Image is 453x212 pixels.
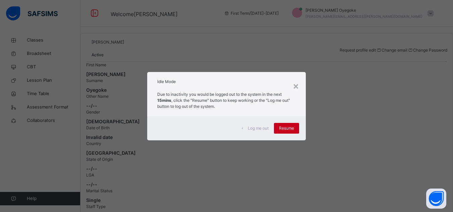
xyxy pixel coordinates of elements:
span: Resume [279,125,294,131]
button: Open asap [426,189,446,209]
span: Log me out [248,125,269,131]
div: × [293,79,299,93]
p: Due to inactivity you would be logged out to the system in the next , click the "Resume" button t... [157,91,296,110]
h2: Idle Mode [157,79,296,85]
strong: 15mins [157,98,171,103]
